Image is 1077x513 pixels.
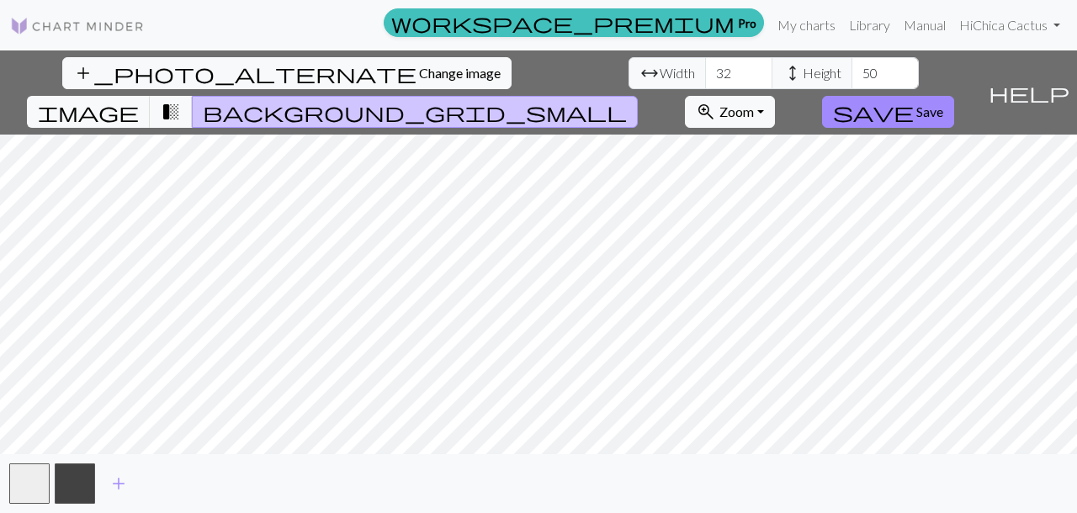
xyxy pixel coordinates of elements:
[73,61,416,85] span: add_photo_alternate
[62,57,512,89] button: Change image
[685,96,775,128] button: Zoom
[391,11,735,34] span: workspace_premium
[98,468,140,500] button: Add color
[660,63,695,83] span: Width
[822,96,954,128] button: Save
[161,100,181,124] span: transition_fade
[783,61,803,85] span: height
[897,8,952,42] a: Manual
[696,100,716,124] span: zoom_in
[10,16,145,36] img: Logo
[203,100,627,124] span: background_grid_small
[989,81,1069,104] span: help
[719,103,754,119] span: Zoom
[803,63,841,83] span: Height
[384,8,764,37] a: Pro
[916,103,943,119] span: Save
[109,472,129,495] span: add
[771,8,842,42] a: My charts
[842,8,897,42] a: Library
[833,100,914,124] span: save
[419,65,501,81] span: Change image
[639,61,660,85] span: arrow_range
[952,8,1067,42] a: HiChica Cactus
[38,100,139,124] span: image
[981,50,1077,135] button: Help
